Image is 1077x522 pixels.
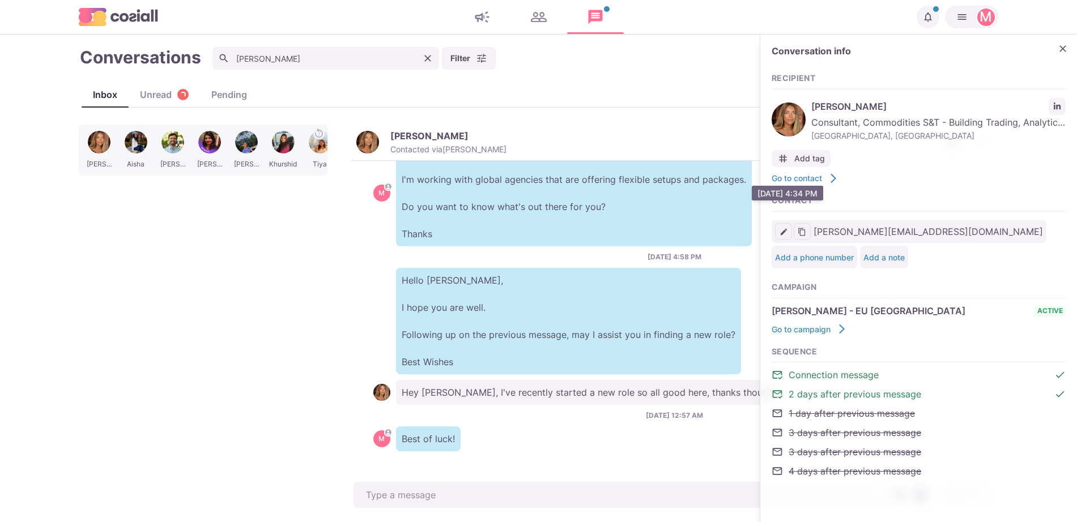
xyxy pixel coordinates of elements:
button: Close [1054,40,1071,57]
input: Search conversations [212,47,439,70]
span: 1 day after previous message [789,407,915,420]
button: Martin [945,6,999,28]
h3: Contact [772,196,1066,206]
span: [GEOGRAPHIC_DATA], [GEOGRAPHIC_DATA] [811,130,1066,142]
button: Edit [775,223,792,240]
span: 4 days after previous message [789,464,921,478]
h3: Sequence [772,347,1066,357]
p: Hello [PERSON_NAME], I hope you are well. Following up on the previous message, may I assist you ... [396,268,741,374]
img: logo [79,8,158,25]
textarea: To enrich screen reader interactions, please activate Accessibility in Grammarly extension settings [354,482,934,508]
svg: avatar [385,429,391,435]
div: Martin [378,190,385,196]
span: active [1035,306,1066,316]
p: Hey [PERSON_NAME], I'm working with global agencies that are offering flexible setups and package... [396,140,752,246]
span: Connection message [789,368,879,382]
button: Add tag [772,150,831,167]
button: Notifications [917,6,939,28]
span: [PERSON_NAME][EMAIL_ADDRESS][DOMAIN_NAME] [814,225,1043,238]
h3: Campaign [772,283,1066,292]
h1: Conversations [80,47,201,67]
img: Sarah Ford [373,384,390,401]
button: Sarah Ford[PERSON_NAME]Contacted via[PERSON_NAME] [356,130,506,155]
img: Sarah Ford [772,102,806,136]
span: 2 days after previous message [789,387,921,401]
p: [DATE] 4:58 PM [648,252,701,262]
button: Clear [419,50,436,67]
span: [PERSON_NAME] [811,100,1043,113]
svg: avatar [385,183,391,190]
p: Best of luck! [396,426,461,451]
div: Martin [378,435,385,442]
div: Unread [129,88,200,101]
img: Sarah Ford [356,131,379,153]
span: Consultant, Commodities S&T - Building Trading, Analytics, & Middle Office teams in Global Commod... [811,115,1066,129]
button: Copy [794,223,811,240]
p: [DATE] 12:57 AM [646,410,703,421]
p: Contacted via [PERSON_NAME] [390,144,506,155]
p: Hey [PERSON_NAME], I've recently started a new role so all good here, thanks though! [396,380,781,405]
h2: Conversation info [772,46,1049,57]
a: Go to campaign [772,323,848,335]
span: [PERSON_NAME] - EU [GEOGRAPHIC_DATA] [772,304,965,318]
a: Go to contact [772,173,839,184]
p: [PERSON_NAME] [390,130,469,142]
button: Add a note [863,253,905,262]
div: Martin [980,10,992,24]
button: Filter [442,47,496,70]
a: LinkedIn profile link [1049,98,1066,115]
span: 3 days after previous message [789,426,921,439]
div: Pending [200,88,258,101]
button: Add a phone number [775,253,854,262]
span: 3 days after previous message [789,445,921,459]
div: Inbox [82,88,129,101]
h3: Recipient [772,74,1066,83]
